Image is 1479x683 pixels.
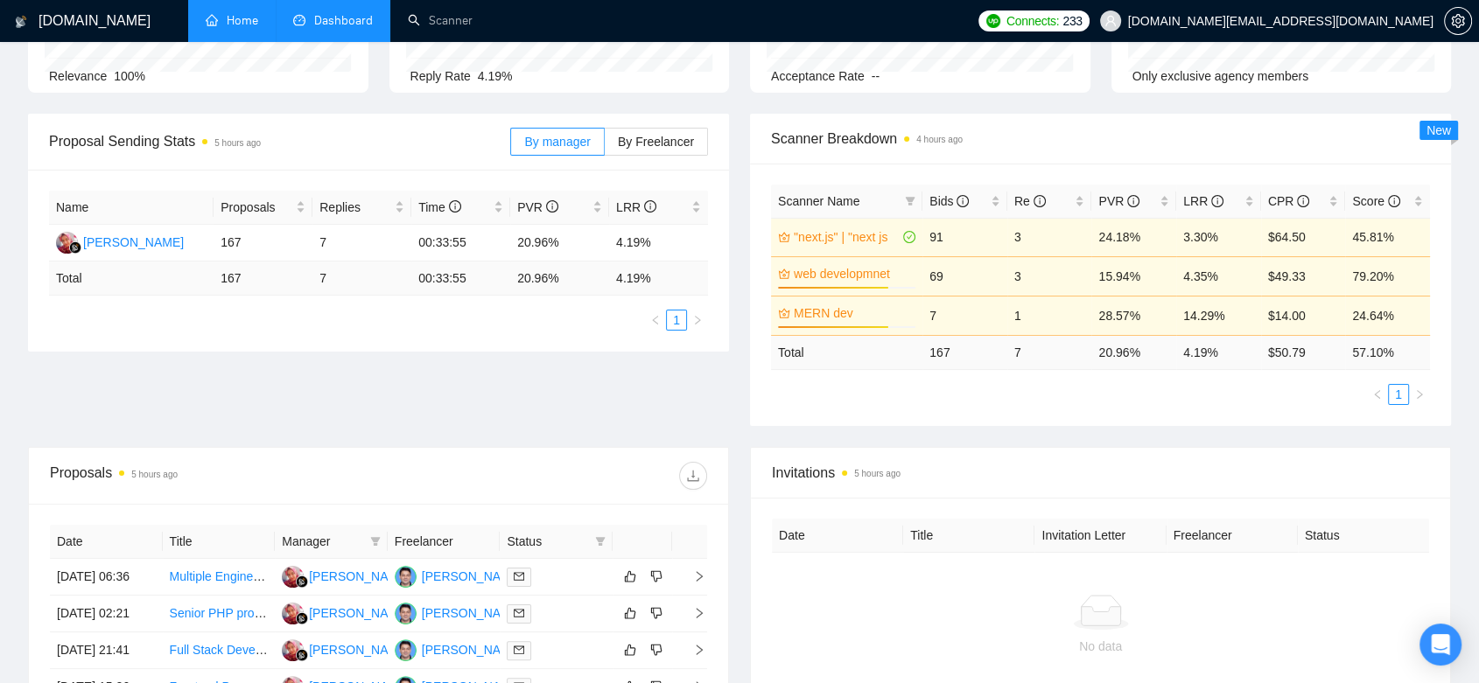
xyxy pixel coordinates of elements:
[411,261,510,296] td: 00:33:55
[275,525,388,559] th: Manager
[916,135,963,144] time: 4 hours ago
[1211,195,1223,207] span: info-circle
[786,637,1415,656] div: No data
[114,69,145,83] span: 100%
[395,639,417,661] img: AR
[163,596,276,632] td: Senior PHP programmer
[50,559,163,596] td: [DATE] 06:36
[620,566,641,587] button: like
[1345,296,1430,335] td: 24.64%
[449,200,461,213] span: info-circle
[1409,384,1430,405] button: right
[1007,218,1092,256] td: 3
[1091,296,1176,335] td: 28.57%
[986,14,1000,28] img: upwork-logo.png
[422,640,522,659] div: [PERSON_NAME]
[1098,194,1139,208] span: PVR
[1367,384,1388,405] button: left
[616,200,656,214] span: LRR
[922,296,1007,335] td: 7
[395,566,417,588] img: AR
[645,310,666,331] li: Previous Page
[1091,335,1176,369] td: 20.96 %
[1372,389,1383,400] span: left
[872,69,880,83] span: --
[1176,296,1261,335] td: 14.29%
[478,69,513,83] span: 4.19%
[679,607,705,619] span: right
[50,632,163,669] td: [DATE] 21:41
[1034,195,1046,207] span: info-circle
[679,462,707,490] button: download
[687,310,708,331] button: right
[922,218,1007,256] td: 91
[388,525,501,559] th: Freelancer
[214,138,261,148] time: 5 hours ago
[1183,194,1223,208] span: LRR
[1006,11,1059,31] span: Connects:
[1268,194,1309,208] span: CPR
[1345,335,1430,369] td: 57.10 %
[1388,384,1409,405] li: 1
[1345,256,1430,296] td: 79.20%
[507,532,588,551] span: Status
[163,632,276,669] td: Full Stack Developer Wanted for Ongoing SaaS Debugging, Security, and Scaling Work
[772,519,903,553] th: Date
[309,603,410,623] div: [PERSON_NAME]
[514,645,524,655] span: mail
[293,14,305,26] span: dashboard
[422,603,522,623] div: [PERSON_NAME]
[1345,218,1430,256] td: 45.81%
[309,640,410,659] div: [PERSON_NAME]
[1014,194,1046,208] span: Re
[778,231,790,243] span: crown
[50,462,379,490] div: Proposals
[854,469,901,478] time: 5 hours ago
[170,569,593,583] a: Multiple Engineers (Next.js/TypeScript) — AI-Native Healthcare SaaS (HIPAA)
[83,233,184,252] div: [PERSON_NAME]
[170,606,304,620] a: Senior PHP programmer
[214,225,312,261] td: 167
[1007,335,1092,369] td: 7
[422,567,522,586] div: [PERSON_NAME]
[1132,69,1309,83] span: Only exclusive agency members
[624,643,636,657] span: like
[163,559,276,596] td: Multiple Engineers (Next.js/TypeScript) — AI-Native Healthcare SaaS (HIPAA)
[1426,123,1451,137] span: New
[650,643,662,657] span: dislike
[778,307,790,319] span: crown
[1444,14,1472,28] a: setting
[1445,14,1471,28] span: setting
[49,69,107,83] span: Relevance
[1176,335,1261,369] td: 4.19 %
[592,528,609,554] span: filter
[1419,624,1461,666] div: Open Intercom Messenger
[620,603,641,624] button: like
[282,568,410,582] a: DP[PERSON_NAME]
[903,231,915,243] span: check-circle
[901,188,919,214] span: filter
[418,200,460,214] span: Time
[1261,296,1346,335] td: $14.00
[1298,519,1429,553] th: Status
[1367,384,1388,405] li: Previous Page
[319,198,391,217] span: Replies
[510,261,609,296] td: 20.96 %
[221,198,292,217] span: Proposals
[644,200,656,213] span: info-circle
[214,261,312,296] td: 167
[645,310,666,331] button: left
[309,567,410,586] div: [PERSON_NAME]
[679,644,705,656] span: right
[1034,519,1166,553] th: Invitation Letter
[1444,7,1472,35] button: setting
[794,264,912,283] a: web developmnet
[905,196,915,206] span: filter
[771,128,1430,150] span: Scanner Breakdown
[650,606,662,620] span: dislike
[595,536,606,547] span: filter
[312,225,411,261] td: 7
[15,8,27,36] img: logo
[620,639,641,660] button: like
[646,603,667,624] button: dislike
